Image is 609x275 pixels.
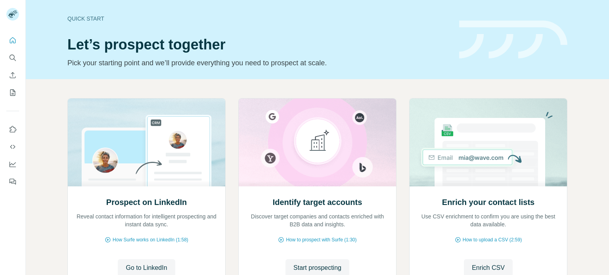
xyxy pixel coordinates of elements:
[6,68,19,82] button: Enrich CSV
[6,174,19,189] button: Feedback
[6,85,19,100] button: My lists
[459,21,567,59] img: banner
[6,33,19,47] button: Quick start
[409,99,567,186] img: Enrich your contact lists
[76,212,217,228] p: Reveal contact information for intelligent prospecting and instant data sync.
[6,157,19,171] button: Dashboard
[463,236,522,243] span: How to upload a CSV (2:59)
[293,263,341,273] span: Start prospecting
[67,15,450,23] div: Quick start
[238,99,396,186] img: Identify target accounts
[273,197,362,208] h2: Identify target accounts
[442,197,534,208] h2: Enrich your contact lists
[67,57,450,68] p: Pick your starting point and we’ll provide everything you need to prospect at scale.
[6,122,19,137] button: Use Surfe on LinkedIn
[67,37,450,53] h1: Let’s prospect together
[106,197,187,208] h2: Prospect on LinkedIn
[6,51,19,65] button: Search
[472,263,505,273] span: Enrich CSV
[417,212,559,228] p: Use CSV enrichment to confirm you are using the best data available.
[126,263,167,273] span: Go to LinkedIn
[286,236,356,243] span: How to prospect with Surfe (1:30)
[113,236,188,243] span: How Surfe works on LinkedIn (1:58)
[67,99,226,186] img: Prospect on LinkedIn
[247,212,388,228] p: Discover target companies and contacts enriched with B2B data and insights.
[6,140,19,154] button: Use Surfe API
